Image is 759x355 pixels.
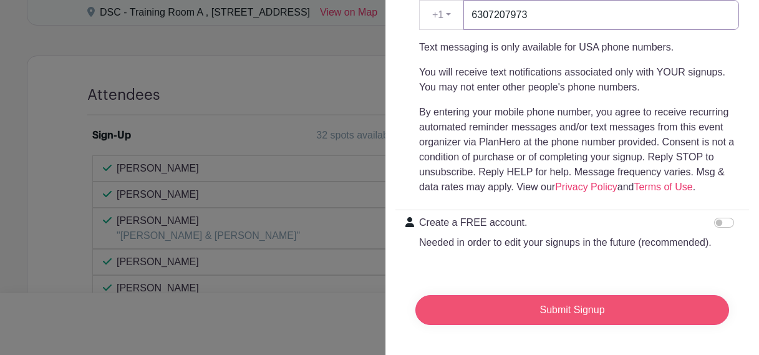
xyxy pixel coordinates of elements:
[419,65,739,95] p: You will receive text notifications associated only with YOUR signups. You may not enter other pe...
[555,182,617,192] a: Privacy Policy
[634,182,692,192] a: Terms of Use
[415,295,729,325] input: Submit Signup
[419,215,712,230] p: Create a FREE account.
[419,40,739,55] p: Text messaging is only available for USA phone numbers.
[419,105,739,195] p: By entering your mobile phone number, you agree to receive recurring automated reminder messages ...
[419,235,712,250] p: Needed in order to edit your signups in the future (recommended).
